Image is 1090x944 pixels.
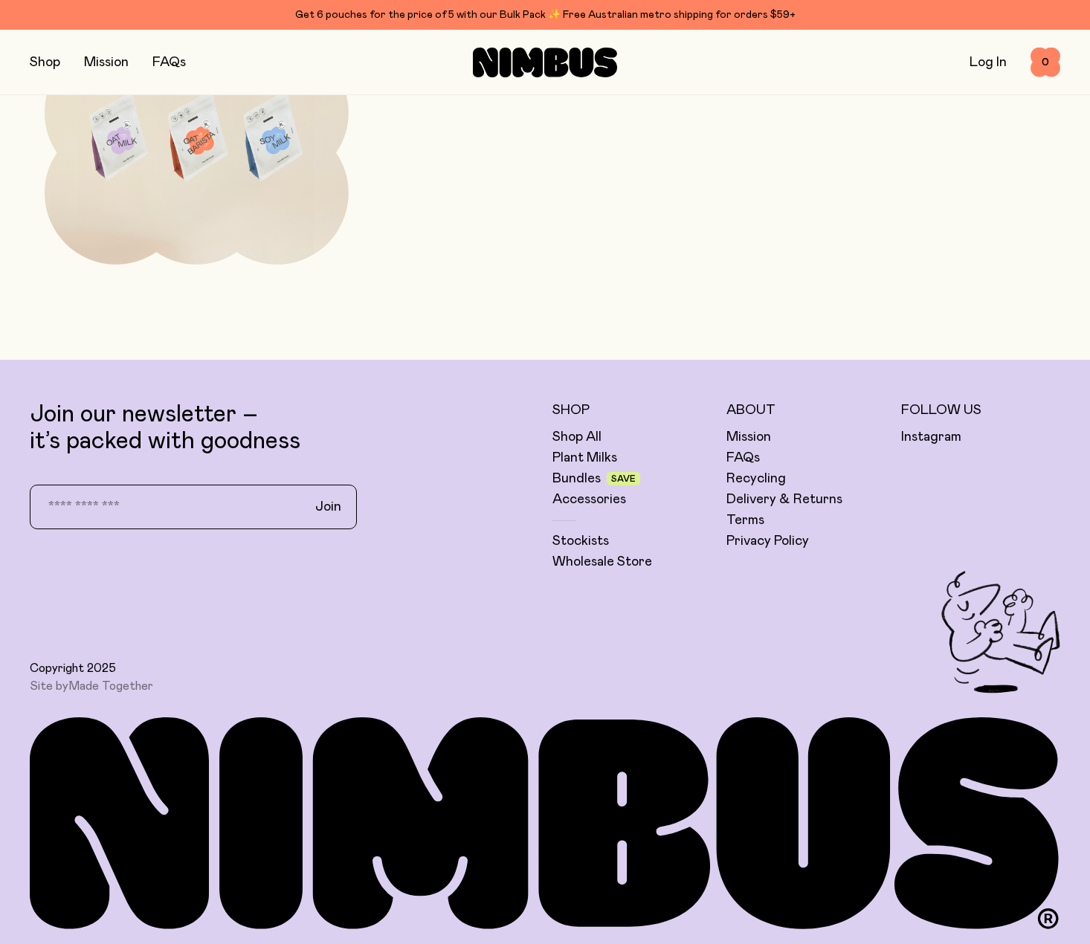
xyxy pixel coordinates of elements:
[303,491,353,523] button: Join
[84,56,129,69] a: Mission
[726,401,886,419] h5: About
[552,491,626,508] a: Accessories
[315,498,341,516] span: Join
[901,401,1060,419] h5: Follow Us
[611,474,636,483] span: Save
[152,56,186,69] a: FAQs
[68,680,153,692] a: Made Together
[726,491,842,508] a: Delivery & Returns
[552,428,602,446] a: Shop All
[726,532,809,550] a: Privacy Policy
[30,401,538,455] p: Join our newsletter – it’s packed with goodness
[726,428,771,446] a: Mission
[30,679,153,694] span: Site by
[552,449,617,467] a: Plant Milks
[726,449,760,467] a: FAQs
[726,470,786,488] a: Recycling
[970,56,1007,69] a: Log In
[552,401,712,419] h5: Shop
[552,532,609,550] a: Stockists
[1031,48,1060,77] button: 0
[901,428,961,446] a: Instagram
[30,661,116,676] span: Copyright 2025
[726,511,764,529] a: Terms
[30,6,1060,24] div: Get 6 pouches for the price of 5 with our Bulk Pack ✨ Free Australian metro shipping for orders $59+
[552,470,601,488] a: Bundles
[552,553,652,571] a: Wholesale Store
